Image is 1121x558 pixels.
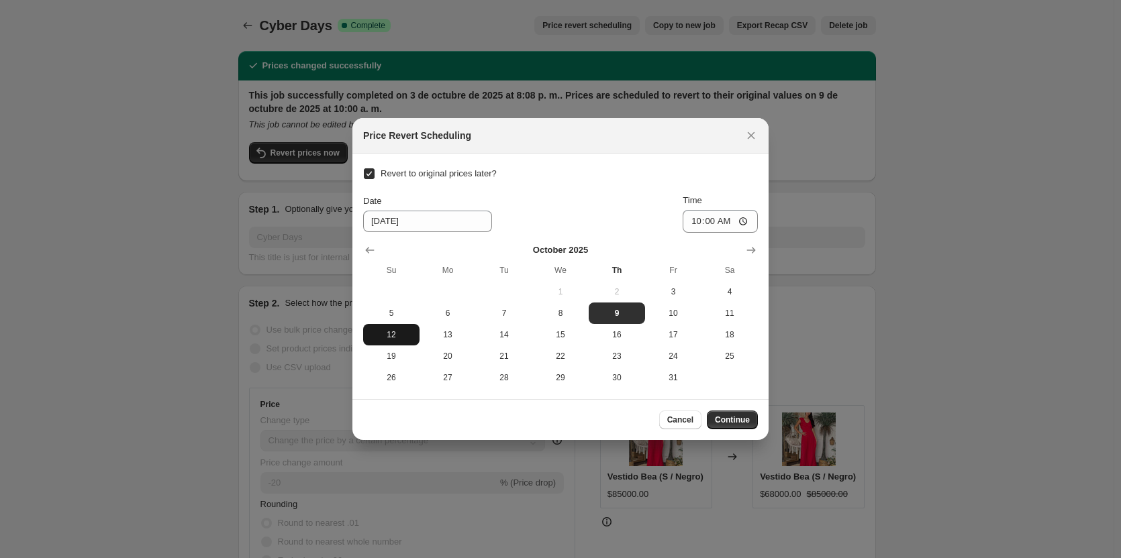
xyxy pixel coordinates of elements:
button: Monday October 20 2025 [420,345,476,367]
span: 13 [425,329,471,340]
span: Fr [650,265,696,276]
button: Monday October 13 2025 [420,324,476,345]
button: Friday October 31 2025 [645,367,701,388]
button: Show next month, November 2025 [742,241,761,260]
input: 12:00 [683,210,758,233]
span: 19 [369,351,414,361]
button: Wednesday October 22 2025 [532,345,589,367]
button: Friday October 17 2025 [645,324,701,345]
button: Sunday October 26 2025 [363,367,420,388]
span: Revert to original prices later? [381,168,497,178]
span: Mo [425,265,471,276]
span: 14 [481,329,527,340]
button: Monday October 27 2025 [420,367,476,388]
span: 7 [481,308,527,319]
button: Thursday October 2 2025 [589,281,645,302]
span: 21 [481,351,527,361]
button: Saturday October 18 2025 [701,324,758,345]
span: 8 [538,308,583,319]
button: Sunday October 19 2025 [363,345,420,367]
span: 25 [707,351,752,361]
button: Sunday October 5 2025 [363,302,420,324]
span: 9 [594,308,640,319]
span: 2 [594,286,640,297]
span: 23 [594,351,640,361]
button: Wednesday October 1 2025 [532,281,589,302]
th: Tuesday [476,260,532,281]
input: 10/9/2025 [363,211,492,232]
button: Thursday October 30 2025 [589,367,645,388]
span: 4 [707,286,752,297]
button: Thursday October 23 2025 [589,345,645,367]
span: 20 [425,351,471,361]
th: Monday [420,260,476,281]
span: Date [363,196,381,206]
span: 29 [538,372,583,383]
button: Saturday October 11 2025 [701,302,758,324]
button: Friday October 10 2025 [645,302,701,324]
button: Close [742,126,761,145]
span: 31 [650,372,696,383]
button: Wednesday October 8 2025 [532,302,589,324]
span: 27 [425,372,471,383]
button: Friday October 24 2025 [645,345,701,367]
span: 5 [369,308,414,319]
th: Friday [645,260,701,281]
button: Sunday October 12 2025 [363,324,420,345]
span: 1 [538,286,583,297]
th: Thursday [589,260,645,281]
span: 12 [369,329,414,340]
span: 18 [707,329,752,340]
span: Tu [481,265,527,276]
th: Sunday [363,260,420,281]
span: Sa [707,265,752,276]
span: We [538,265,583,276]
button: Saturday October 4 2025 [701,281,758,302]
span: Time [683,195,701,205]
button: Wednesday October 15 2025 [532,324,589,345]
button: Saturday October 25 2025 [701,345,758,367]
span: 3 [650,286,696,297]
button: Tuesday October 7 2025 [476,302,532,324]
span: 30 [594,372,640,383]
h2: Price Revert Scheduling [363,129,471,142]
span: 22 [538,351,583,361]
button: Tuesday October 14 2025 [476,324,532,345]
span: Su [369,265,414,276]
span: 10 [650,308,696,319]
span: 6 [425,308,471,319]
span: 16 [594,329,640,340]
span: 17 [650,329,696,340]
button: Thursday October 16 2025 [589,324,645,345]
button: Today Thursday October 9 2025 [589,302,645,324]
span: 28 [481,372,527,383]
button: Cancel [659,410,701,429]
th: Saturday [701,260,758,281]
span: Th [594,265,640,276]
span: 11 [707,308,752,319]
button: Tuesday October 21 2025 [476,345,532,367]
span: Cancel [667,414,693,425]
button: Tuesday October 28 2025 [476,367,532,388]
span: 15 [538,329,583,340]
span: 26 [369,372,414,383]
th: Wednesday [532,260,589,281]
span: Continue [715,414,750,425]
button: Wednesday October 29 2025 [532,367,589,388]
button: Continue [707,410,758,429]
button: Show previous month, September 2025 [360,241,379,260]
button: Friday October 3 2025 [645,281,701,302]
span: 24 [650,351,696,361]
button: Monday October 6 2025 [420,302,476,324]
